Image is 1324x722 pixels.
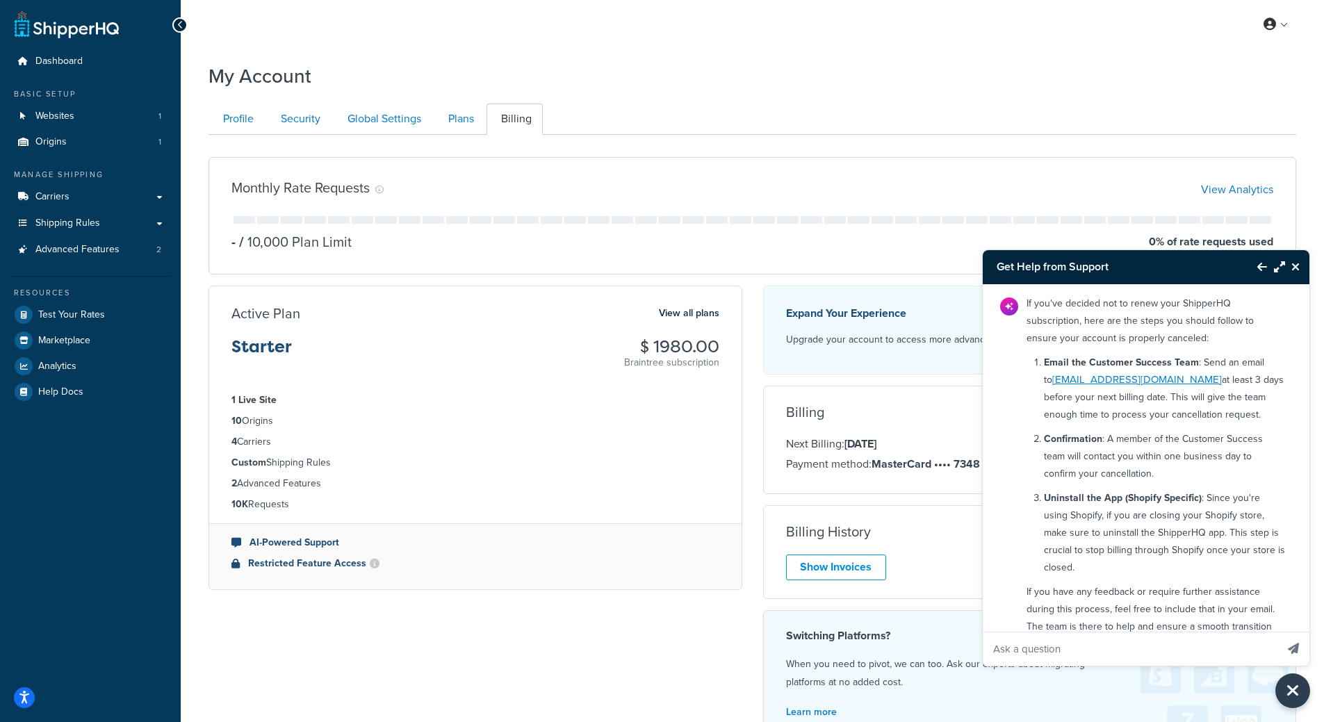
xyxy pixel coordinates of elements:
[786,330,1159,350] p: Upgrade your account to access more advanced features, shipping rules, and carriers.
[231,476,719,491] li: Advanced Features
[786,455,980,473] p: Payment method:
[231,413,719,429] li: Origins
[38,361,76,372] span: Analytics
[35,56,83,67] span: Dashboard
[10,49,170,74] a: Dashboard
[1267,251,1285,283] button: Maximize Resource Center
[231,497,248,511] strong: 10K
[763,286,1297,375] a: Expand Your Experience Upgrade your account to access more advanced features, shipping rules, and...
[10,129,170,155] a: Origins 1
[1285,259,1309,275] button: Close Resource Center
[786,655,1274,691] p: When you need to pivot, we can too. Ask our experts about migrating platforms at no added cost.
[158,136,161,148] span: 1
[10,104,170,129] li: Websites
[35,191,70,203] span: Carriers
[10,354,170,379] a: Analytics
[10,211,170,236] a: Shipping Rules
[10,302,170,327] a: Test Your Rates
[10,237,170,263] a: Advanced Features 2
[156,244,161,256] span: 2
[1000,297,1018,315] img: Bot Avatar
[266,104,332,135] a: Security
[10,104,170,129] a: Websites 1
[231,535,719,550] li: AI-Powered Support
[659,304,719,322] a: View all plans
[35,244,120,256] span: Advanced Features
[15,10,119,38] a: ShipperHQ Home
[872,456,980,472] strong: MasterCard •••• 7348
[844,436,876,452] strong: [DATE]
[38,309,105,321] span: Test Your Rates
[1275,673,1310,708] button: Close Resource Center
[10,287,170,299] div: Resources
[35,218,100,229] span: Shipping Rules
[231,393,277,407] strong: 1 Live Site
[1027,295,1285,347] p: If you've decided not to renew your ShipperHQ subscription, here are the steps you should follow ...
[624,356,719,370] p: Braintree subscription
[239,231,244,252] span: /
[10,88,170,100] div: Basic Setup
[35,136,67,148] span: Origins
[1201,181,1273,197] a: View Analytics
[333,104,432,135] a: Global Settings
[786,627,1274,644] h4: Switching Platforms?
[1027,583,1285,653] p: If you have any feedback or require further assistance during this process, feel free to include ...
[209,63,311,90] h1: My Account
[1044,355,1199,370] strong: Email the Customer Success Team
[231,434,719,450] li: Carriers
[487,104,543,135] a: Billing
[786,435,980,453] p: Next Billing:
[231,556,719,571] li: Restricted Feature Access
[786,404,824,420] h3: Billing
[1243,251,1267,283] button: Back to Resource Center
[983,250,1243,284] h3: Get Help from Support
[1052,372,1222,387] a: [EMAIL_ADDRESS][DOMAIN_NAME]
[231,476,237,491] strong: 2
[1044,491,1202,505] strong: Uninstall the App (Shopify Specific)
[10,328,170,353] a: Marketplace
[786,705,837,719] a: Learn more
[10,129,170,155] li: Origins
[231,180,370,195] h3: Monthly Rate Requests
[231,306,300,321] h3: Active Plan
[1044,489,1285,576] p: : Since you're using Shopify, if you are closing your Shopify store, make sure to uninstall the S...
[10,379,170,404] a: Help Docs
[434,104,485,135] a: Plans
[786,555,886,580] a: Show Invoices
[231,338,292,367] h3: Starter
[10,169,170,181] div: Manage Shipping
[209,104,265,135] a: Profile
[624,338,719,356] h3: $ 1980.00
[10,237,170,263] li: Advanced Features
[1149,232,1273,252] p: 0 % of rate requests used
[1044,430,1285,482] p: : A member of the Customer Success team will contact you within one business day to confirm your ...
[786,524,871,539] h3: Billing History
[38,386,83,398] span: Help Docs
[786,304,1159,323] p: Expand Your Experience
[1044,354,1285,423] p: : Send an email to at least 3 days before your next billing date. This will give the team enough ...
[35,110,74,122] span: Websites
[231,434,237,449] strong: 4
[983,632,1276,666] input: Ask a question
[236,232,352,252] p: 10,000 Plan Limit
[1044,432,1102,446] strong: Confirmation
[231,455,719,470] li: Shipping Rules
[231,232,236,252] p: -
[1277,632,1309,666] button: Send message
[10,184,170,210] a: Carriers
[231,413,242,428] strong: 10
[231,497,719,512] li: Requests
[158,110,161,122] span: 1
[38,335,90,347] span: Marketplace
[231,455,266,470] strong: Custom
